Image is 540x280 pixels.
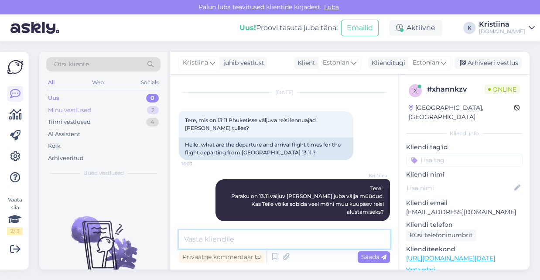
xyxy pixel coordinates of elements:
[7,196,23,235] div: Vaata siia
[54,60,89,69] span: Otsi kliente
[239,23,338,33] div: Proovi tasuta juba täna:
[479,21,525,28] div: Kristiina
[239,24,256,32] b: Uus!
[183,58,208,68] span: Kristiina
[368,58,405,68] div: Klienditugi
[48,142,61,150] div: Kõik
[146,94,159,102] div: 0
[147,106,159,115] div: 2
[46,77,56,88] div: All
[185,117,317,131] span: Tere, mis on 13.11 Phuketisse väljuva reisi lennuajad [PERSON_NAME] tulles?
[406,208,523,217] p: [EMAIL_ADDRESS][DOMAIN_NAME]
[179,251,264,263] div: Privaatne kommentaar
[83,169,124,177] span: Uued vestlused
[294,58,315,68] div: Klient
[389,20,442,36] div: Aktiivne
[39,201,167,279] img: No chats
[406,130,523,137] div: Kliendi info
[413,58,439,68] span: Estonian
[179,89,390,96] div: [DATE]
[479,21,535,35] a: Kristiina[DOMAIN_NAME]
[414,87,417,94] span: x
[48,106,91,115] div: Minu vestlused
[406,220,523,229] p: Kliendi telefon
[181,160,214,167] span: 16:03
[463,22,475,34] div: K
[455,57,522,69] div: Arhiveeri vestlus
[48,130,80,139] div: AI Assistent
[427,84,485,95] div: # xhannkzv
[321,3,342,11] span: Luba
[406,245,523,254] p: Klienditeekond
[7,227,23,235] div: 2 / 3
[355,222,387,228] span: 16:23
[48,118,91,126] div: Tiimi vestlused
[407,183,513,193] input: Lisa nimi
[139,77,161,88] div: Socials
[323,58,349,68] span: Estonian
[90,77,106,88] div: Web
[406,266,523,273] p: Vaata edasi ...
[48,154,84,163] div: Arhiveeritud
[406,154,523,167] input: Lisa tag
[406,229,476,241] div: Küsi telefoninumbrit
[406,143,523,152] p: Kliendi tag'id
[179,137,353,160] div: Hello, what are the departure and arrival flight times for the flight departing from [GEOGRAPHIC_...
[406,170,523,179] p: Kliendi nimi
[341,20,379,36] button: Emailid
[406,198,523,208] p: Kliendi email
[485,85,520,94] span: Online
[48,94,59,102] div: Uus
[409,103,514,122] div: [GEOGRAPHIC_DATA], [GEOGRAPHIC_DATA]
[355,172,387,179] span: Kristiina
[220,58,264,68] div: juhib vestlust
[361,253,386,261] span: Saada
[479,28,525,35] div: [DOMAIN_NAME]
[406,254,495,262] a: [URL][DOMAIN_NAME][DATE]
[146,118,159,126] div: 4
[7,59,24,75] img: Askly Logo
